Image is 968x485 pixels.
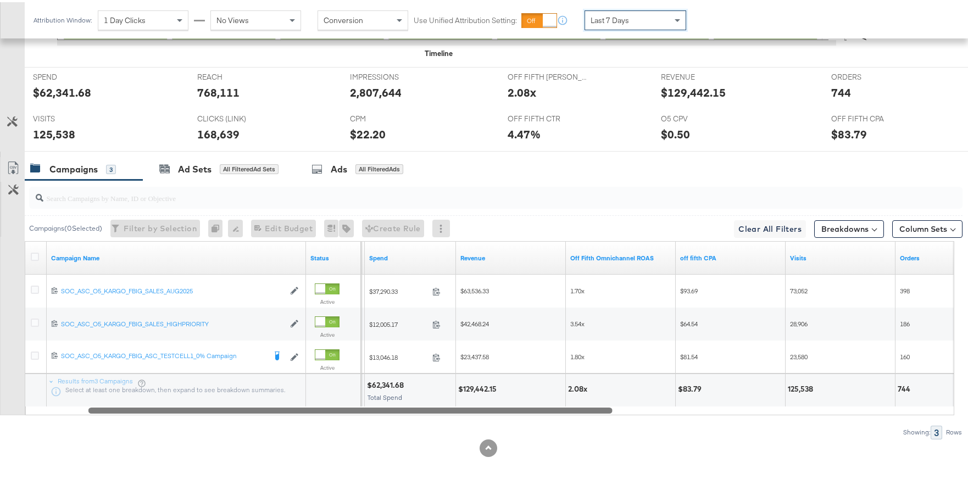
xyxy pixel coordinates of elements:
a: o5cpa [680,252,781,260]
span: OFF FIFTH CPA [831,112,914,122]
span: REVENUE [661,70,743,80]
a: Omniture Visits [790,252,891,260]
div: 168,639 [197,124,240,140]
div: 4.47% [508,124,541,140]
span: Total Spend [368,391,402,399]
span: 186 [900,317,910,326]
button: Clear All Filters [734,218,806,236]
div: Campaigns ( 0 Selected) [29,221,102,231]
div: 768,111 [197,82,240,98]
div: 744 [831,82,851,98]
label: Use Unified Attribution Setting: [414,13,517,24]
div: $62,341.68 [367,378,407,388]
div: 2,807,644 [350,82,402,98]
span: REACH [197,70,280,80]
span: OFF FIFTH [PERSON_NAME] [508,70,590,80]
div: All Filtered Ads [355,162,403,172]
div: $129,442.15 [458,382,500,392]
span: $13,046.18 [369,351,428,359]
div: 2.08x [568,382,591,392]
div: 125,538 [788,382,816,392]
div: All Filtered Ad Sets [220,162,279,172]
div: $83.79 [831,124,867,140]
input: Search Campaigns by Name, ID or Objective [43,181,877,202]
button: Breakdowns [814,218,884,236]
div: Attribution Window: [33,14,92,22]
span: OFF FIFTH CTR [508,112,590,122]
span: CLICKS (LINK) [197,112,280,122]
span: 23,580 [790,350,808,359]
div: SOC_ASC_O5_KARGO_FBIG_ASC_TESTCELL1_0% Campaign [61,349,265,358]
span: 1.70x [570,285,585,293]
a: Omniture Revenue [460,252,561,260]
span: Last 7 Days [591,13,629,23]
span: SPEND [33,70,115,80]
div: 125,538 [33,124,75,140]
div: 2.08x [508,82,536,98]
span: 3.54x [570,317,585,326]
span: IMPRESSIONS [350,70,432,80]
div: $62,341.68 [33,82,91,98]
text: Actions [859,12,869,38]
a: 9/20 Update [570,252,671,260]
label: Active [315,296,340,303]
div: Timeline [425,46,453,57]
div: 3 [106,163,116,172]
span: Conversion [324,13,363,23]
div: SOC_ASC_O5_KARGO_FBIG_SALES_HIGHPRIORITY [61,317,285,326]
div: SOC_ASC_O5_KARGO_FBIG_SALES_AUG2025 [61,285,285,293]
a: SOC_ASC_O5_KARGO_FBIG_ASC_TESTCELL1_0% Campaign [61,349,265,360]
div: Ads [331,161,347,174]
div: Ad Sets [178,161,212,174]
div: 3 [931,423,942,437]
span: 398 [900,285,910,293]
span: ORDERS [831,70,914,80]
a: SOC_ASC_O5_KARGO_FBIG_SALES_AUG2025 [61,285,285,294]
span: 73,052 [790,285,808,293]
span: $12,005.17 [369,318,428,326]
span: VISITS [33,112,115,122]
button: Column Sets [892,218,963,236]
a: The total amount spent to date. [369,252,452,260]
a: Shows the current state of your Ad Campaign. [310,252,357,260]
span: CPM [350,112,432,122]
span: $64.54 [680,317,698,326]
div: $83.79 [678,382,705,392]
span: $37,290.33 [369,285,428,293]
a: SOC_ASC_O5_KARGO_FBIG_SALES_HIGHPRIORITY [61,317,285,327]
span: O5 CPV [661,112,743,122]
div: $129,442.15 [661,82,726,98]
span: 1.80x [570,350,585,359]
span: 1 Day Clicks [104,13,146,23]
label: Active [315,329,340,336]
span: $23,437.58 [460,350,489,359]
div: 744 [898,382,914,392]
span: 160 [900,350,910,359]
label: Active [315,362,340,369]
div: $22.20 [350,124,386,140]
span: $93.69 [680,285,698,293]
div: Rows [945,426,963,434]
span: $42,468.24 [460,317,489,326]
div: Campaigns [49,161,98,174]
span: Clear All Filters [738,220,802,234]
span: No Views [216,13,249,23]
div: Showing: [903,426,931,434]
span: 28,906 [790,317,808,326]
a: Your campaign name. [51,252,302,260]
span: $63,536.33 [460,285,489,293]
div: 0 [208,218,228,235]
div: $0.50 [661,124,690,140]
span: $81.54 [680,350,698,359]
